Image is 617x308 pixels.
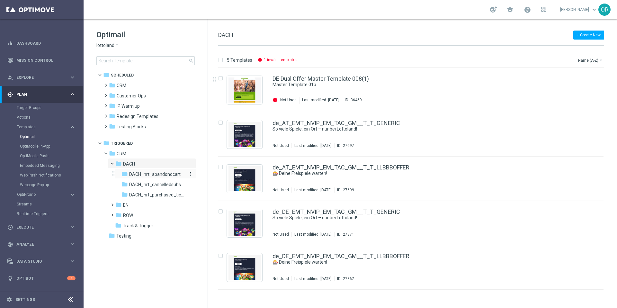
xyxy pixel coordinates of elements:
div: Not Used [273,276,289,281]
i: folder [121,181,128,187]
div: Optibot [7,270,76,287]
img: 36469.jpeg [228,77,261,103]
div: person_search Explore keyboard_arrow_right [7,75,76,80]
div: Not Used [273,143,289,148]
div: Plan [7,92,69,97]
a: Actions [17,115,67,120]
div: OptiMobile In-App [20,141,83,151]
div: Webpage Pop-up [20,180,83,190]
a: Realtime Triggers [17,211,67,216]
span: EN [123,202,129,208]
div: Press SPACE to select this row. [212,157,616,201]
div: 2 [67,276,76,280]
span: Scheduled [111,72,134,78]
div: Last modified: [DATE] [300,97,342,104]
i: keyboard_arrow_right [69,91,76,97]
button: track_changes Analyze keyboard_arrow_right [7,242,76,247]
i: gps_fixed [7,92,13,97]
span: Explore [16,76,69,79]
i: keyboard_arrow_right [69,192,76,198]
span: ROW [123,213,133,218]
i: folder [103,72,110,78]
input: Search Template [96,56,195,65]
i: lightbulb [7,276,13,281]
span: Plan [16,93,69,96]
span: Analyze [16,242,69,246]
span: Track & Trigger [123,223,153,229]
div: ID: [334,143,354,148]
a: de_AT_EMT_NVIP_EM_TAC_GM__T_T_LLBBBOFFER [273,165,409,170]
div: OptiPromo [17,193,69,196]
button: Mission Control [7,58,76,63]
i: folder [115,222,121,229]
div: Execute [7,224,69,230]
span: Customer Ops [117,93,146,99]
i: more_vert [188,171,193,177]
a: [PERSON_NAME]keyboard_arrow_down [559,5,598,14]
i: folder [109,82,115,88]
div: 🎰 Deine Freispiele warten! [273,259,577,265]
div: Web Push Notifications [20,170,83,180]
div: gps_fixed Plan keyboard_arrow_right [7,92,76,97]
img: 27697.jpeg [228,122,261,147]
div: 27371 [343,232,354,237]
span: DACH [123,161,135,167]
span: Data Studio [16,259,69,263]
button: lightbulb Optibot 2 [7,276,76,281]
span: keyboard_arrow_down [591,6,598,13]
div: 27697 [343,143,354,148]
a: OptiMobile In-App [20,144,67,149]
div: Data Studio [7,258,69,264]
span: lottoland [96,42,114,49]
button: OptiPromo keyboard_arrow_right [17,192,76,197]
i: folder [121,171,128,177]
p: 5 Templates [227,57,252,63]
i: folder [121,191,128,198]
a: Mission Control [16,52,76,69]
span: school [506,6,514,13]
a: Settings [15,298,35,302]
div: Master Template 01b [273,82,577,88]
h1: Optimail [96,30,195,40]
div: ID: [334,276,354,281]
i: folder [109,123,115,130]
div: Dashboard [7,35,76,52]
i: folder [109,92,115,99]
div: Last modified: [DATE] [292,232,334,237]
div: Last modified: [DATE] [292,143,334,148]
div: Press SPACE to select this row. [212,201,616,245]
a: 🎰 Deine Freispiele warten! [273,259,562,265]
div: Mission Control [7,52,76,69]
img: 27367.jpeg [228,255,261,280]
div: Last modified: [DATE] [292,276,334,281]
span: Testing Blocks [117,124,146,130]
button: lottoland arrow_drop_down [96,42,120,49]
i: arrow_drop_down [114,42,120,49]
button: play_circle_outline Execute keyboard_arrow_right [7,225,76,230]
button: more_vert [187,171,193,177]
button: + Create New [573,31,604,40]
img: 27371.jpeg [228,211,261,236]
i: track_changes [7,241,13,247]
div: Not Used [273,187,289,193]
a: Embedded Messaging [20,163,67,168]
span: search [189,58,194,63]
i: info [258,58,262,62]
div: Press SPACE to select this row. [212,245,616,290]
a: de_AT_EMT_NVIP_EM_TAC_GM__T_T_GENERIC [273,120,400,126]
a: de_DE_EMT_NVIP_EM_TAC_GM__T_T_GENERIC [273,209,400,215]
div: 🎰 Deine Freispiele warten! [273,170,577,177]
button: Templates keyboard_arrow_right [17,124,76,130]
div: Explore [7,75,69,80]
a: So viele Spiele, ein Ort – nur bei Lottoland! [273,215,562,221]
span: CRM [117,83,126,88]
button: Data Studio keyboard_arrow_right [7,259,76,264]
div: Templates [17,122,83,190]
div: ID: [334,232,354,237]
a: 🎰 Deine Freispiele warten! [273,170,562,177]
a: OptiMobile Push [20,153,67,159]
